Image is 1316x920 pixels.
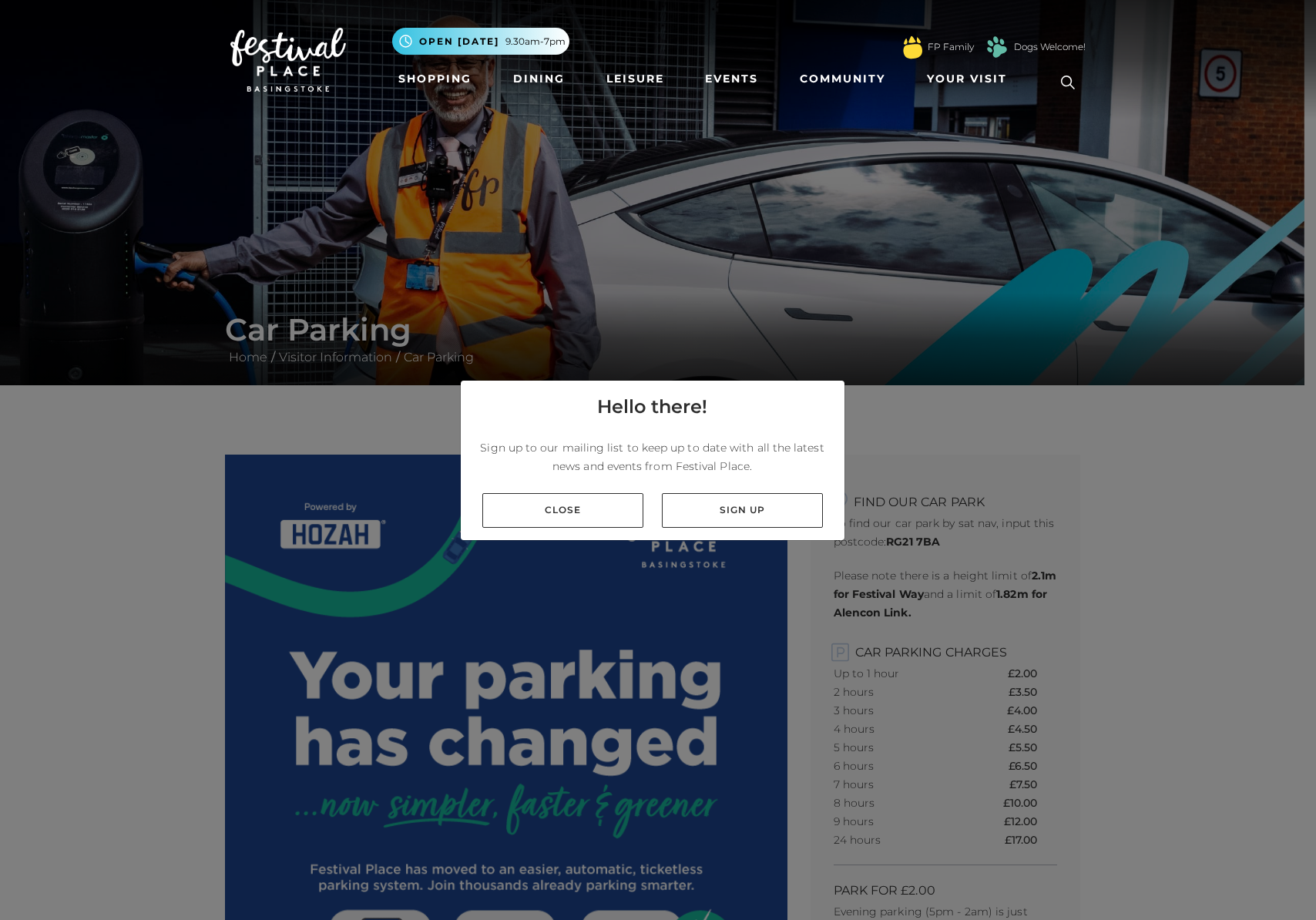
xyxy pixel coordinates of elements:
[921,65,1021,93] a: Your Visit
[600,65,670,93] a: Leisure
[230,28,346,92] img: Festival Place Logo
[392,28,569,55] button: Open [DATE] 9.30am-7pm
[505,35,566,49] span: 9.30am-7pm
[507,65,571,93] a: Dining
[482,493,643,528] a: Close
[927,71,1007,87] span: Your Visit
[928,40,974,54] a: FP Family
[392,65,478,93] a: Shopping
[794,65,891,93] a: Community
[1014,40,1086,54] a: Dogs Welcome!
[699,65,764,93] a: Events
[419,35,499,49] span: Open [DATE]
[662,493,823,528] a: Sign up
[473,438,832,475] p: Sign up to our mailing list to keep up to date with all the latest news and events from Festival ...
[597,393,707,421] h4: Hello there!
